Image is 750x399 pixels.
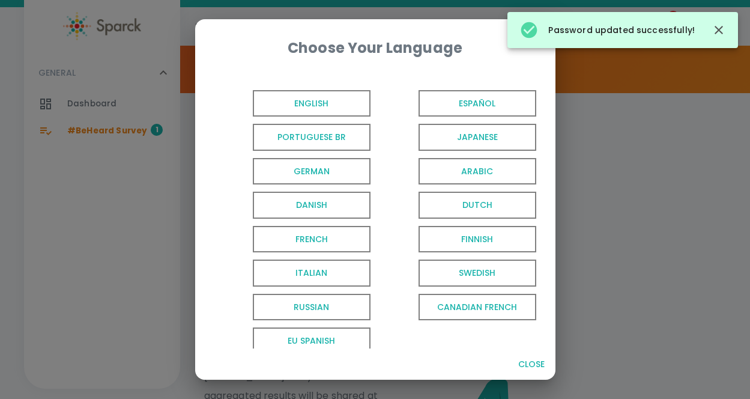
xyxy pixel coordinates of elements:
button: Finnish [375,222,541,257]
span: Russian [253,294,370,321]
div: Choose Your Language [214,38,536,58]
span: French [253,226,370,253]
button: EU Spanish [210,324,375,358]
span: Danish [253,192,370,219]
button: German [210,154,375,189]
button: Swedish [375,256,541,290]
button: Close [512,353,551,376]
span: Dutch [419,192,536,219]
span: Italian [253,260,370,287]
button: Japanese [375,120,541,154]
span: Swedish [419,260,536,287]
span: Portuguese BR [253,124,370,151]
button: Danish [210,188,375,222]
button: Russian [210,290,375,324]
span: Japanese [419,124,536,151]
span: German [253,158,370,185]
button: Español [375,87,541,121]
span: Finnish [419,226,536,253]
span: English [253,90,370,117]
button: Dutch [375,188,541,222]
button: Portuguese BR [210,120,375,154]
div: Password updated successfully! [519,16,695,44]
span: Canadian French [419,294,536,321]
span: Español [419,90,536,117]
span: Arabic [419,158,536,185]
button: Italian [210,256,375,290]
span: EU Spanish [253,327,370,355]
button: Arabic [375,154,541,189]
button: French [210,222,375,257]
button: English [210,87,375,121]
button: Canadian French [375,290,541,324]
